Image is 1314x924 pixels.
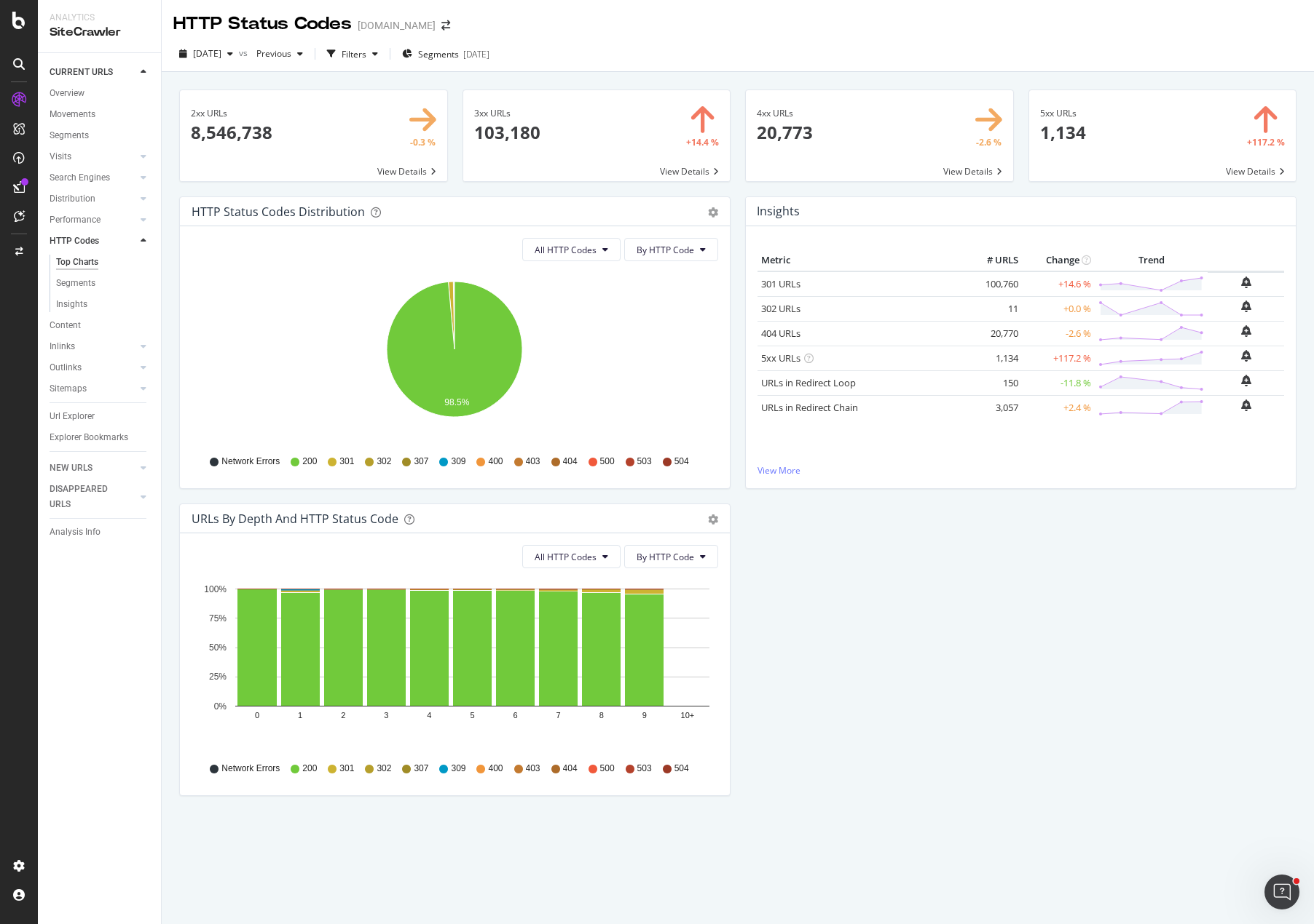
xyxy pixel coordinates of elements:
a: Top Charts [56,255,151,270]
div: bell-plus [1241,325,1251,337]
div: Analysis Info [50,525,101,540]
td: +2.4 % [1022,395,1095,420]
div: Filters [342,48,366,60]
div: CURRENT URLS [50,65,113,80]
td: +0.0 % [1022,296,1095,321]
div: Outlinks [50,360,82,375]
a: Analysis Info [50,525,151,540]
a: Movements [50,107,151,122]
span: 2025 Sep. 5th [193,47,221,60]
text: 2 [341,712,345,720]
div: gear [708,207,718,218]
a: Performance [50,212,136,228]
span: 301 [339,762,354,775]
span: Segments [418,48,459,60]
span: 309 [451,762,465,775]
div: HTTP Codes [50,234,99,249]
text: 98.5% [444,397,469,407]
td: +14.6 % [1022,271,1095,297]
text: 5 [470,712,474,720]
text: 6 [514,712,518,720]
text: 3 [384,712,388,720]
a: 302 URLs [761,302,800,315]
div: Movements [50,107,95,122]
button: By HTTP Code [624,238,718,261]
th: Change [1022,250,1095,271]
div: Inlinks [50,339,75,354]
div: Analytics [50,12,149,24]
svg: A chart. [192,580,718,749]
div: DISAPPEARED URLS [50,482,123,512]
button: Filters [321,42,384,65]
a: URLs in Redirect Chain [761,401,858,414]
a: HTTP Codes [50,234,136,249]
td: 150 [964,370,1022,395]
button: Segments[DATE] [396,42,495,65]
button: All HTTP Codes [522,238,621,261]
span: 500 [600,455,615,468]
td: -11.8 % [1022,370,1095,395]
span: vs [239,47,251,59]
td: +117.2 % [1022,346,1095,370]
td: 1,134 [964,346,1022,370]
td: 3,057 [964,395,1022,420]
th: Trend [1095,250,1208,271]
a: Sitemaps [50,381,136,397]
a: 5xx URLs [761,351,800,365]
a: Overview [50,86,151,101]
span: 309 [451,455,465,468]
div: Sitemaps [50,381,87,397]
button: [DATE] [173,42,239,65]
div: Search Engines [50,170,110,186]
div: NEW URLS [50,461,93,476]
div: bell-plus [1241,300,1251,312]
a: Insights [56,297,151,312]
a: Visits [50,149,136,164]
div: bell-plus [1241,375,1251,386]
button: All HTTP Codes [522,545,621,568]
div: SiteCrawler [50,24,149,41]
div: Visits [50,149,71,164]
td: 100,760 [964,271,1022,297]
div: Performance [50,212,101,228]
div: Segments [50,128,89,143]
text: 75% [209,613,227,624]
div: URLs by Depth and HTTP Status Code [192,511,398,526]
a: NEW URLS [50,461,136,476]
div: Explorer Bookmarks [50,430,128,445]
a: Search Engines [50,170,136,186]
text: 100% [204,584,227,594]
text: 1 [298,712,302,720]
text: 25% [209,672,227,682]
a: DISAPPEARED URLS [50,482,136,512]
span: 200 [302,762,317,775]
span: 404 [563,762,578,775]
a: Url Explorer [50,409,151,424]
div: A chart. [192,273,718,442]
span: 500 [600,762,615,775]
text: 7 [556,712,561,720]
div: Segments [56,276,95,291]
a: 404 URLs [761,327,800,340]
a: Outlinks [50,360,136,375]
div: Overview [50,86,84,101]
span: 302 [377,762,391,775]
div: Distribution [50,191,95,207]
text: 0 [255,712,259,720]
a: CURRENT URLS [50,65,136,80]
a: Segments [56,276,151,291]
th: # URLS [964,250,1022,271]
span: All HTTP Codes [535,244,597,256]
span: 503 [637,762,652,775]
a: Segments [50,128,151,143]
text: 0% [214,701,227,712]
text: 10+ [681,712,695,720]
text: 4 [427,712,431,720]
button: Previous [251,42,309,65]
span: 403 [526,762,540,775]
a: Inlinks [50,339,136,354]
span: 200 [302,455,317,468]
span: 503 [637,455,652,468]
div: Insights [56,297,87,312]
